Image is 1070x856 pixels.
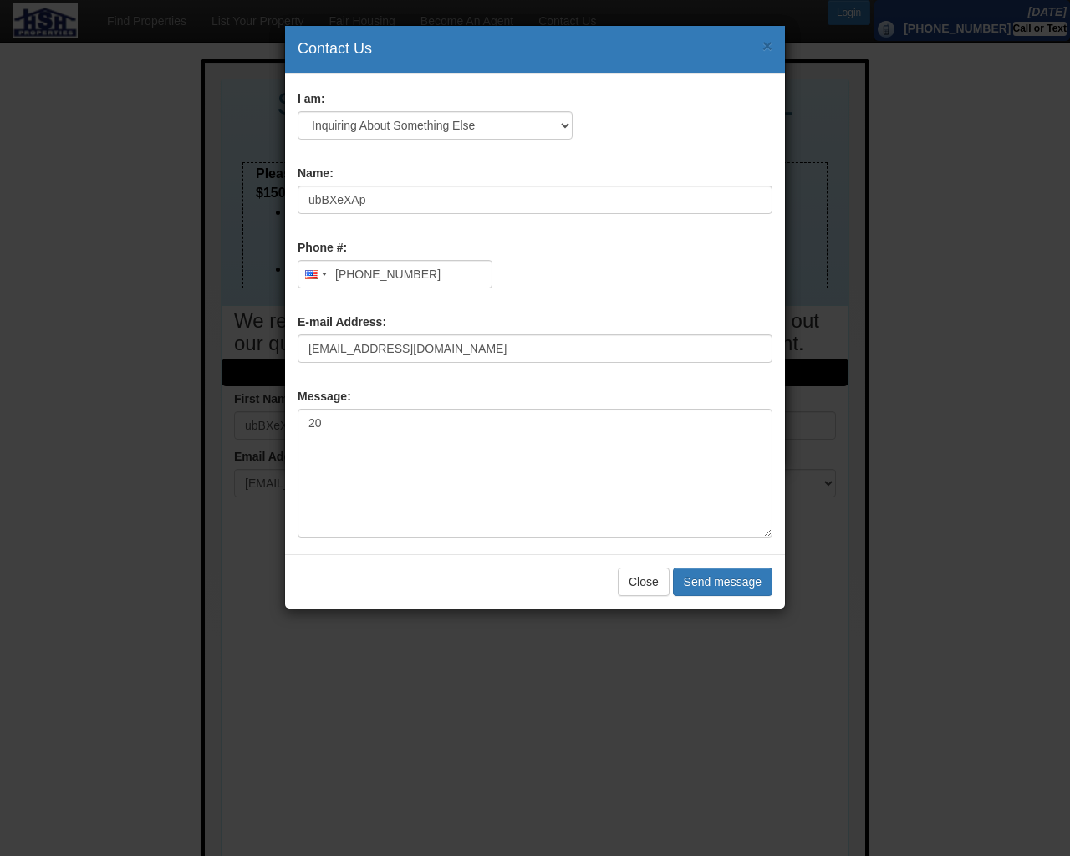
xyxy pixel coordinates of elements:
[298,313,386,330] label: E-mail Address:
[673,568,772,596] button: Send message
[298,90,325,107] label: I am:
[298,261,330,288] div: United States: +1
[762,36,772,55] span: ×
[298,165,334,181] label: Name:
[298,38,772,60] h4: Contact Us
[298,260,492,288] input: (201) 555-5555
[618,568,670,596] button: Close
[298,239,347,256] label: Phone #:
[298,388,351,405] label: Message:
